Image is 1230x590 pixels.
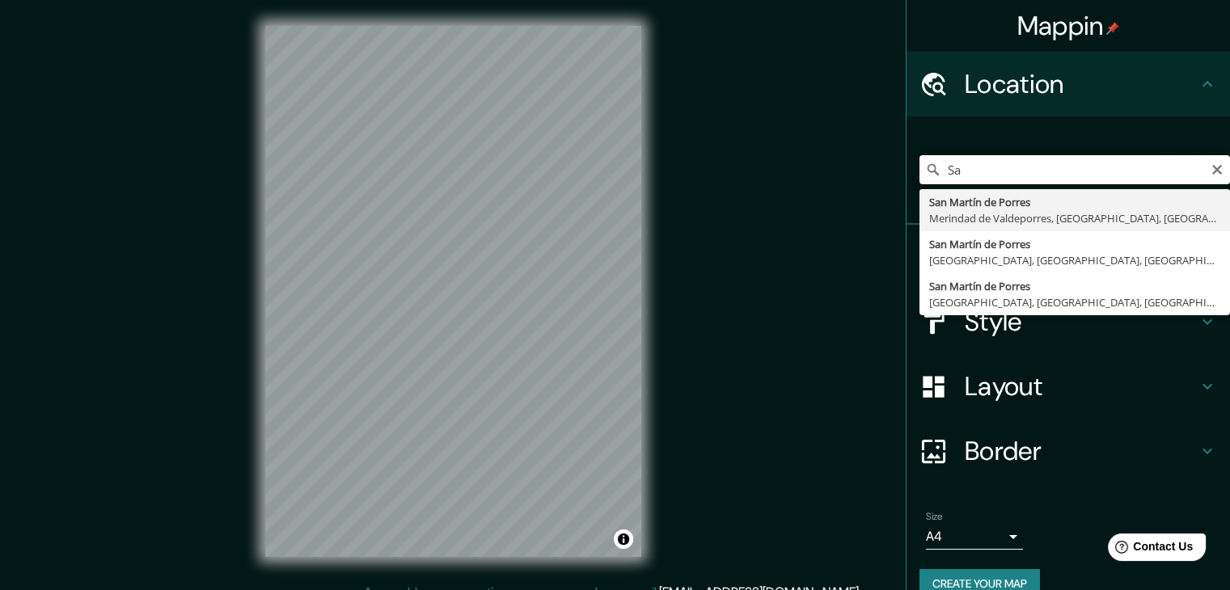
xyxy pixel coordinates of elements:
img: pin-icon.png [1106,22,1119,35]
input: Pick your city or area [919,155,1230,184]
div: [GEOGRAPHIC_DATA], [GEOGRAPHIC_DATA], [GEOGRAPHIC_DATA] [929,252,1220,268]
h4: Layout [965,370,1198,402]
div: A4 [926,524,1023,550]
div: Layout [907,354,1230,419]
button: Clear [1211,161,1224,176]
div: Merindad de Valdeporres, [GEOGRAPHIC_DATA], [GEOGRAPHIC_DATA] [929,210,1220,226]
div: San Martín de Porres [929,278,1220,294]
div: Location [907,52,1230,116]
button: Toggle attribution [614,529,633,549]
div: [GEOGRAPHIC_DATA], [GEOGRAPHIC_DATA], [GEOGRAPHIC_DATA] [929,294,1220,310]
h4: Style [965,306,1198,338]
div: Style [907,289,1230,354]
h4: Border [965,435,1198,467]
label: Size [926,510,943,524]
iframe: Help widget launcher [1086,527,1212,572]
div: Pins [907,225,1230,289]
h4: Location [965,68,1198,100]
canvas: Map [265,26,641,557]
div: San Martín de Porres [929,194,1220,210]
div: San Martín de Porres [929,236,1220,252]
h4: Mappin [1017,10,1120,42]
div: Border [907,419,1230,483]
